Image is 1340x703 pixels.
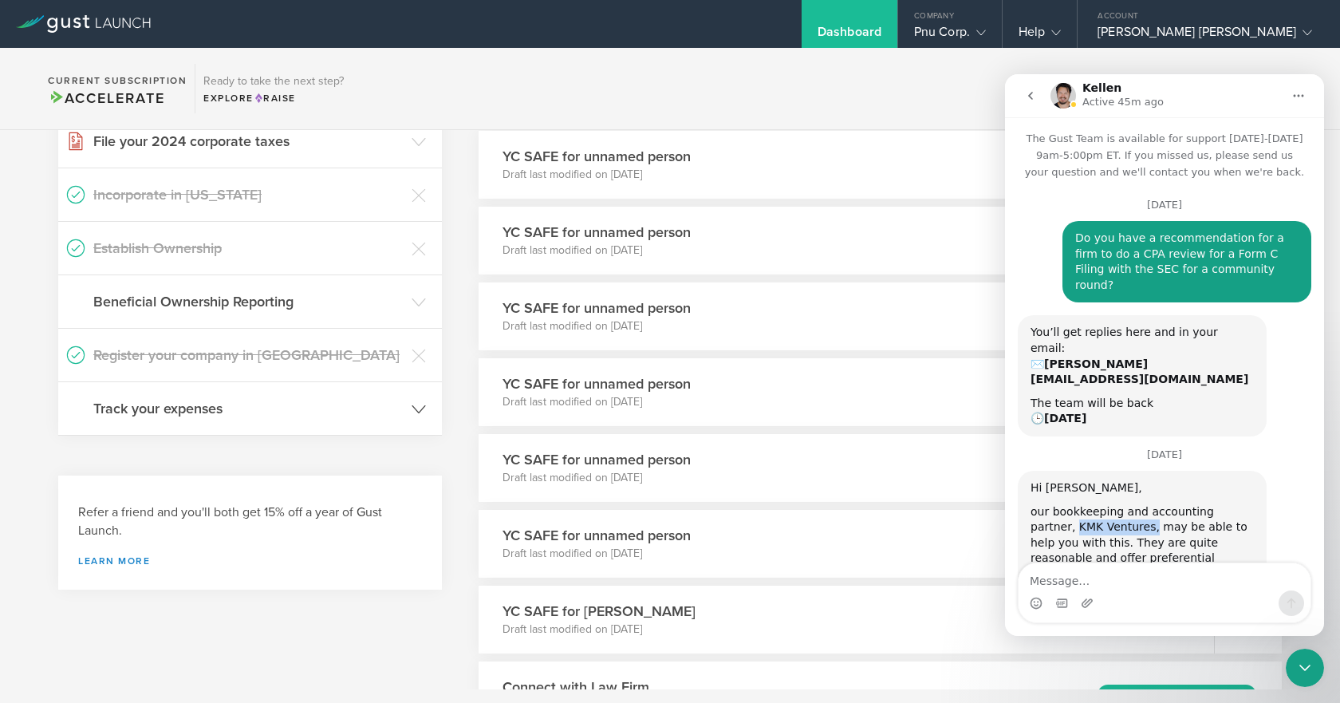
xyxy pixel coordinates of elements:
[479,510,1214,578] div: YC SAFE for unnamed personDraft last modified on [DATE]Draft
[503,470,691,486] p: Draft last modified on [DATE]
[93,291,404,312] h3: Beneficial Ownership Reporting
[503,167,691,183] p: Draft last modified on [DATE]
[1098,24,1312,48] div: [PERSON_NAME] [PERSON_NAME]
[93,238,404,259] h3: Establish Ownership
[503,546,691,562] p: Draft last modified on [DATE]
[195,64,352,113] div: Ready to take the next step?ExploreRaise
[503,622,696,638] p: Draft last modified on [DATE]
[479,282,1214,350] div: YC SAFE for unnamed personDraft last modified on [DATE]Draft
[203,91,344,105] div: Explore
[479,131,1214,199] div: YC SAFE for unnamed personDraft last modified on [DATE]Draft
[78,556,422,566] a: Learn more
[503,318,691,334] p: Draft last modified on [DATE]
[503,677,703,697] h3: Connect with Law Firm
[503,525,691,546] h3: YC SAFE for unnamed person
[1019,24,1061,48] div: Help
[93,131,404,152] h3: File your 2024 corporate taxes
[479,207,1214,274] div: YC SAFE for unnamed personDraft last modified on [DATE]Draft
[503,298,691,318] h3: YC SAFE for unnamed person
[93,398,404,419] h3: Track your expenses
[254,93,296,104] span: Raise
[93,184,404,205] h3: Incorporate in [US_STATE]
[503,394,691,410] p: Draft last modified on [DATE]
[479,586,1214,654] div: YC SAFE for [PERSON_NAME]Draft last modified on [DATE]Draft
[503,243,691,259] p: Draft last modified on [DATE]
[1005,74,1324,636] iframe: Intercom live chat
[48,89,164,107] span: Accelerate
[503,146,691,167] h3: YC SAFE for unnamed person
[78,504,422,540] h3: Refer a friend and you'll both get 15% off a year of Gust Launch.
[503,222,691,243] h3: YC SAFE for unnamed person
[1286,649,1324,687] iframe: Intercom live chat
[503,449,691,470] h3: YC SAFE for unnamed person
[818,24,881,48] div: Dashboard
[479,434,1214,502] div: YC SAFE for unnamed personDraft last modified on [DATE]Draft
[503,601,696,622] h3: YC SAFE for [PERSON_NAME]
[93,345,404,365] h3: Register your company in [GEOGRAPHIC_DATA]
[914,24,986,48] div: Pnu Corp.
[503,373,691,394] h3: YC SAFE for unnamed person
[479,358,1214,426] div: YC SAFE for unnamed personDraft last modified on [DATE]Draft
[48,76,187,85] h2: Current Subscription
[203,76,344,87] h3: Ready to take the next step?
